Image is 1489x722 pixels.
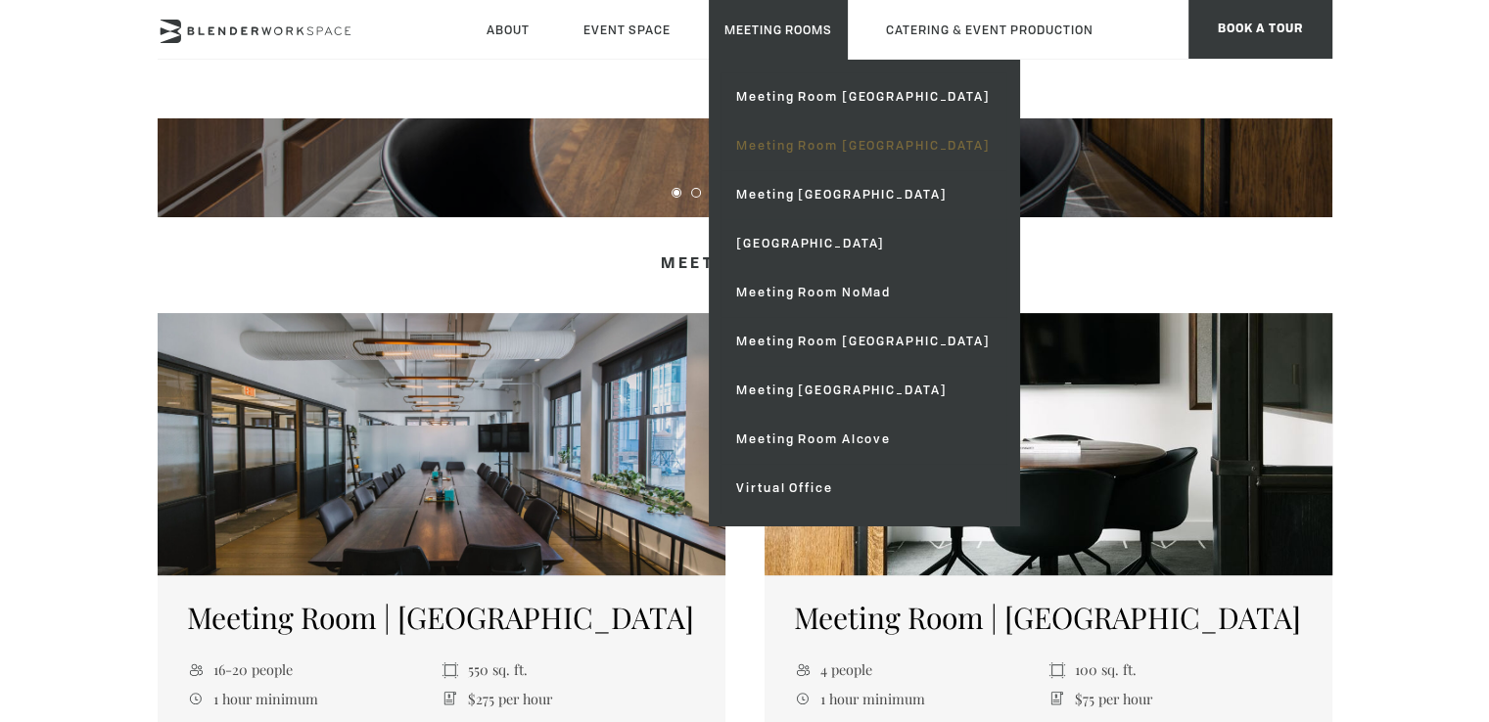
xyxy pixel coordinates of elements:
[442,684,696,712] li: $275 per hour
[794,600,1303,635] h5: Meeting Room | [GEOGRAPHIC_DATA]
[256,256,1234,274] h4: Meeting Rooms
[721,170,1005,219] a: Meeting [GEOGRAPHIC_DATA]
[1391,628,1489,722] iframe: Chat Widget
[187,655,442,684] li: 16-20 people
[1048,684,1303,712] li: $75 per hour
[794,684,1048,712] li: 1 hour minimum
[187,600,696,635] h5: Meeting Room | [GEOGRAPHIC_DATA]
[721,366,1005,415] a: Meeting [GEOGRAPHIC_DATA]
[721,317,1005,366] a: Meeting Room [GEOGRAPHIC_DATA]
[794,655,1048,684] li: 4 people
[721,121,1005,170] a: Meeting Room [GEOGRAPHIC_DATA]
[721,219,1005,268] a: [GEOGRAPHIC_DATA]
[1048,655,1303,684] li: 100 sq. ft.
[721,464,1005,513] a: Virtual Office
[721,268,1005,317] a: Meeting Room NoMad
[187,684,442,712] li: 1 hour minimum
[721,415,1005,464] a: Meeting Room Alcove
[721,72,1005,121] a: Meeting Room [GEOGRAPHIC_DATA]
[442,655,696,684] li: 550 sq. ft.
